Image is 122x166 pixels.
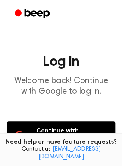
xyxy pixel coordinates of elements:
[5,146,117,161] span: Contact us
[38,146,101,160] a: [EMAIL_ADDRESS][DOMAIN_NAME]
[7,76,115,97] p: Welcome back! Continue with Google to log in.
[7,121,115,150] button: Continue with Google
[7,55,115,69] h1: Log In
[9,6,57,22] a: Beep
